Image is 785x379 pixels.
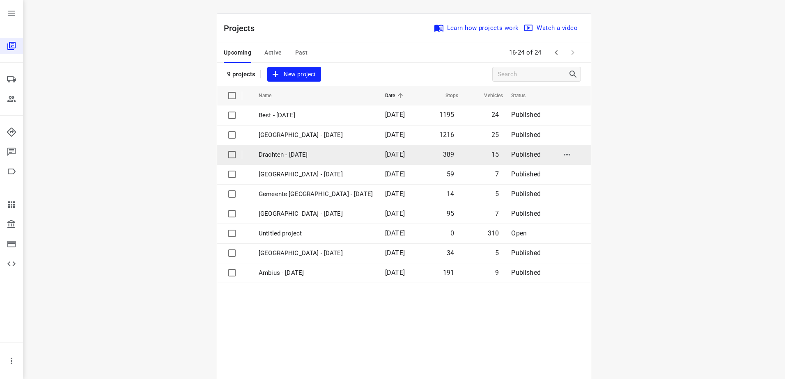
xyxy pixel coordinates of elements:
span: Published [511,190,541,198]
p: Zwolle - Wednesday [259,130,373,140]
span: Published [511,249,541,257]
span: Published [511,151,541,158]
span: Published [511,131,541,139]
span: [DATE] [385,269,405,276]
span: 389 [443,151,454,158]
span: Name [259,91,282,100]
p: Drachten - Wednesday [259,150,373,160]
span: 24 [491,111,499,119]
span: 7 [495,210,499,217]
span: Upcoming [224,48,251,58]
span: [DATE] [385,190,405,198]
p: 9 projects [227,71,255,78]
p: Untitled project [259,229,373,238]
span: 5 [495,190,499,198]
span: Published [511,170,541,178]
span: Stops [435,91,459,100]
span: 1216 [439,131,454,139]
input: Search projects [498,68,568,81]
span: Published [511,111,541,119]
span: 7 [495,170,499,178]
span: 1195 [439,111,454,119]
span: Status [511,91,536,100]
span: [DATE] [385,210,405,217]
span: 16-24 of 24 [506,44,545,62]
span: Published [511,210,541,217]
p: Ambius - Monday [259,268,373,278]
span: Previous Page [548,44,565,61]
span: [DATE] [385,229,405,237]
span: 14 [447,190,454,198]
span: Date [385,91,406,100]
span: 95 [447,210,454,217]
button: New project [267,67,321,82]
p: Gemeente Rotterdam - Tuesday [259,209,373,219]
span: New project [272,69,316,80]
span: Open [511,229,527,237]
span: [DATE] [385,170,405,178]
p: Projects [224,22,262,34]
span: [DATE] [385,151,405,158]
span: 34 [447,249,454,257]
span: Published [511,269,541,276]
span: Past [295,48,308,58]
p: Best - Wednesday [259,111,373,120]
span: 310 [488,229,499,237]
span: 191 [443,269,454,276]
p: Antwerpen - Wednesday [259,170,373,179]
p: Gemeente Rotterdam - Wednesday [259,189,373,199]
span: 5 [495,249,499,257]
span: 15 [491,151,499,158]
span: 25 [491,131,499,139]
span: Active [264,48,282,58]
span: [DATE] [385,131,405,139]
span: [DATE] [385,111,405,119]
span: 9 [495,269,499,276]
span: 0 [450,229,454,237]
span: Vehicles [473,91,503,100]
span: Next Page [565,44,581,61]
span: 59 [447,170,454,178]
span: [DATE] [385,249,405,257]
div: Search [568,69,581,79]
p: Gemeente Rotterdam - Monday [259,249,373,258]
